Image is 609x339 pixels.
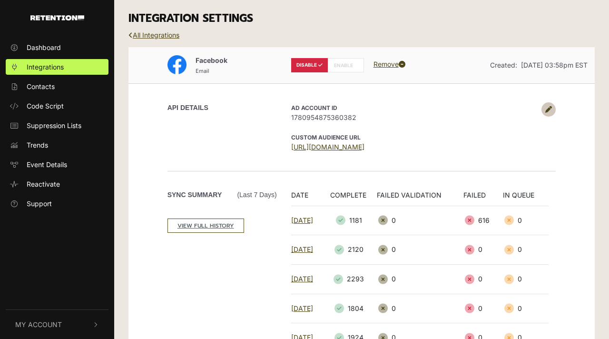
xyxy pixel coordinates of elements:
[325,235,377,265] td: 2120
[27,120,81,130] span: Suppression Lists
[503,294,549,323] td: 0
[27,179,60,189] span: Reactivate
[377,190,464,206] th: FAILED VALIDATION
[377,206,464,235] td: 0
[30,15,84,20] img: Retention.com
[6,157,108,172] a: Event Details
[377,294,464,323] td: 0
[196,68,209,74] small: Email
[463,294,503,323] td: 0
[15,319,62,329] span: My Account
[503,235,549,265] td: 0
[503,264,549,294] td: 0
[167,219,244,233] a: VIEW FULL HISTORY
[6,118,108,133] a: Suppression Lists
[377,264,464,294] td: 0
[291,304,313,312] a: [DATE]
[291,190,325,206] th: DATE
[6,40,108,55] a: Dashboard
[521,61,588,69] span: [DATE] 03:58pm EST
[291,104,337,111] strong: AD Account ID
[291,245,313,253] a: [DATE]
[463,264,503,294] td: 0
[27,81,55,91] span: Contacts
[167,103,208,113] label: API DETAILS
[291,216,313,224] a: [DATE]
[27,62,64,72] span: Integrations
[6,137,108,153] a: Trends
[327,58,364,72] label: ENABLE
[6,176,108,192] a: Reactivate
[128,12,595,25] h3: INTEGRATION SETTINGS
[6,98,108,114] a: Code Script
[503,206,549,235] td: 0
[6,196,108,211] a: Support
[291,275,313,283] a: [DATE]
[291,143,364,151] a: [URL][DOMAIN_NAME]
[377,235,464,265] td: 0
[27,199,52,209] span: Support
[6,79,108,94] a: Contacts
[27,140,48,150] span: Trends
[463,190,503,206] th: FAILED
[490,61,517,69] span: Created:
[291,58,328,72] label: DISABLE
[325,190,377,206] th: COMPLETE
[128,31,179,39] a: All Integrations
[325,206,377,235] td: 1181
[27,101,64,111] span: Code Script
[463,235,503,265] td: 0
[27,42,61,52] span: Dashboard
[325,264,377,294] td: 2293
[463,206,503,235] td: 616
[167,190,277,200] label: Sync Summary
[373,60,405,68] a: Remove
[6,59,108,75] a: Integrations
[503,190,549,206] th: IN QUEUE
[196,56,227,64] span: Facebook
[27,160,67,169] span: Event Details
[291,112,537,122] span: 1780954875360382
[167,55,187,74] img: Facebook
[325,294,377,323] td: 1804
[291,134,361,141] strong: CUSTOM AUDIENCE URL
[6,310,108,339] button: My Account
[237,190,276,200] span: (Last 7 days)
